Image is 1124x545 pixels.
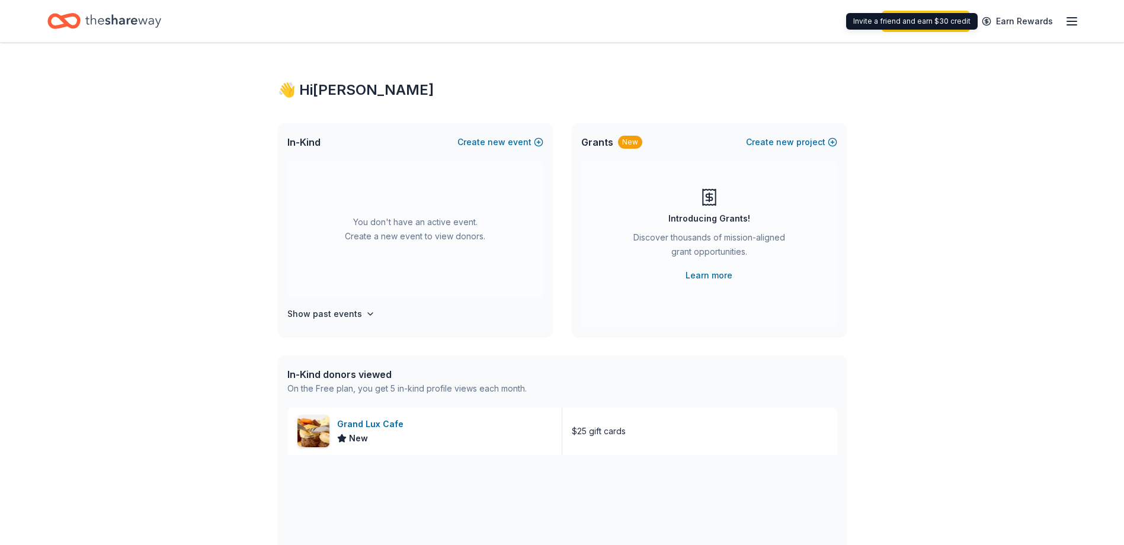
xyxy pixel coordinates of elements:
[287,135,321,149] span: In-Kind
[337,417,408,431] div: Grand Lux Cafe
[668,211,750,226] div: Introducing Grants!
[297,415,329,447] img: Image for Grand Lux Cafe
[287,307,362,321] h4: Show past events
[278,81,847,100] div: 👋 Hi [PERSON_NAME]
[629,230,790,264] div: Discover thousands of mission-aligned grant opportunities.
[746,135,837,149] button: Createnewproject
[975,11,1060,32] a: Earn Rewards
[776,135,794,149] span: new
[618,136,642,149] div: New
[287,367,527,381] div: In-Kind donors viewed
[287,307,375,321] button: Show past events
[457,135,543,149] button: Createnewevent
[47,7,161,35] a: Home
[882,11,970,32] a: Start free trial
[581,135,613,149] span: Grants
[686,268,732,283] a: Learn more
[488,135,505,149] span: new
[287,161,543,297] div: You don't have an active event. Create a new event to view donors.
[287,381,527,396] div: On the Free plan, you get 5 in-kind profile views each month.
[846,13,978,30] div: Invite a friend and earn $30 credit
[572,424,626,438] div: $25 gift cards
[349,431,368,445] span: New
